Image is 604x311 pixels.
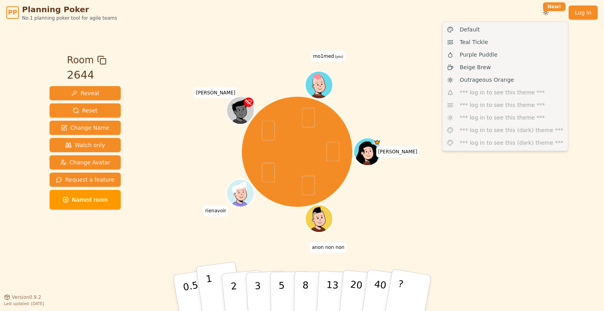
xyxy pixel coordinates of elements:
span: Teal Tickle [460,38,488,46]
span: Purple Puddle [460,51,497,59]
span: Default [460,26,480,33]
span: Beige Brew [460,63,491,71]
span: Outrageous Orange [460,76,514,84]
